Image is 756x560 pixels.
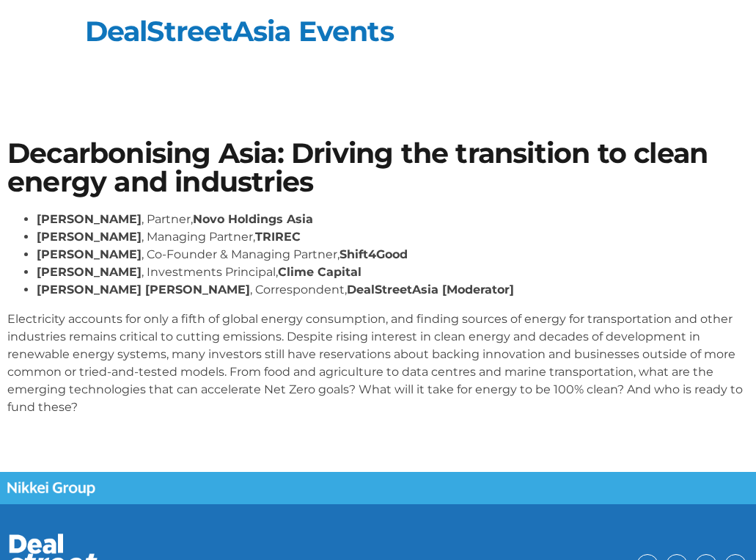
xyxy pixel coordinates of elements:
[85,14,394,48] a: DealStreetAsia Events
[37,211,749,228] li: , Partner,
[193,212,313,226] strong: Novo Holdings Asia
[7,310,749,416] p: Electricity accounts for only a fifth of global energy consumption, and finding sources of energy...
[278,265,362,279] strong: Clime Capital
[37,230,142,244] strong: [PERSON_NAME]
[37,265,142,279] strong: [PERSON_NAME]
[255,230,301,244] strong: TRIREC
[7,481,95,496] img: Nikkei Group
[37,228,749,246] li: , Managing Partner,
[37,281,749,299] li: , Correspondent,
[37,283,250,297] strong: [PERSON_NAME] [PERSON_NAME]
[37,212,142,226] strong: [PERSON_NAME]
[37,247,142,261] strong: [PERSON_NAME]
[340,247,408,261] strong: Shift4Good
[347,283,514,297] strong: DealStreetAsia [Moderator]
[37,246,749,263] li: , Co-Founder & Managing Partner,
[7,139,749,196] h1: Decarbonising Asia: Driving the transition to clean energy and industries
[37,263,749,281] li: , Investments Principal,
